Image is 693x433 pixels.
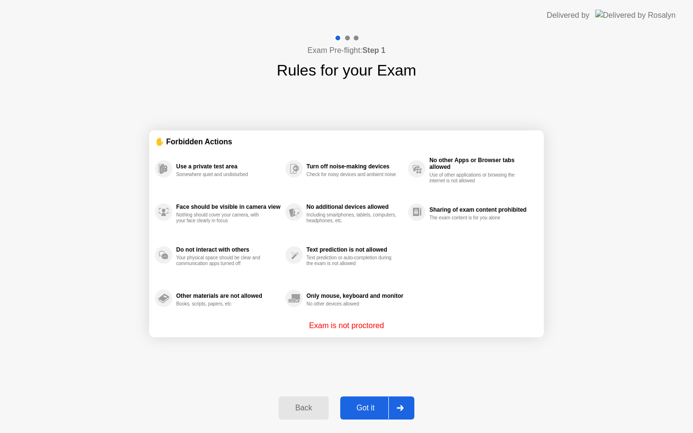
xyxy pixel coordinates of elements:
div: Use of other applications or browsing the internet is not allowed [429,172,520,184]
div: Only mouse, keyboard and monitor [307,293,403,299]
div: Face should be visible in camera view [176,204,281,210]
div: Somewhere quiet and undisturbed [176,172,267,178]
div: ✋ Forbidden Actions [155,136,538,147]
button: Got it [340,396,414,420]
div: Sharing of exam content prohibited [429,206,533,213]
div: Check for noisy devices and ambient noise [307,172,398,178]
div: No other Apps or Browser tabs allowed [429,157,533,170]
div: Your physical space should be clear and communication apps turned off [176,255,267,267]
h4: Exam Pre-flight: [308,45,385,56]
button: Back [279,396,328,420]
div: Including smartphones, tablets, computers, headphones, etc. [307,212,398,224]
p: Exam is not proctored [309,320,384,331]
img: Delivered by Rosalyn [595,10,676,21]
div: Got it [343,404,388,412]
div: Books, scripts, papers, etc [176,301,267,307]
div: Turn off noise-making devices [307,163,403,170]
div: Text prediction or auto-completion during the exam is not allowed [307,255,398,267]
div: Use a private test area [176,163,281,170]
div: Delivered by [547,10,590,21]
b: Step 1 [362,46,385,54]
div: Nothing should cover your camera, with your face clearly in focus [176,212,267,224]
div: Other materials are not allowed [176,293,281,299]
div: Back [282,404,325,412]
div: Text prediction is not allowed [307,246,403,253]
div: No other devices allowed [307,301,398,307]
h1: Rules for your Exam [277,59,416,82]
div: The exam content is for you alone [429,215,520,221]
div: Do not interact with others [176,246,281,253]
div: No additional devices allowed [307,204,403,210]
